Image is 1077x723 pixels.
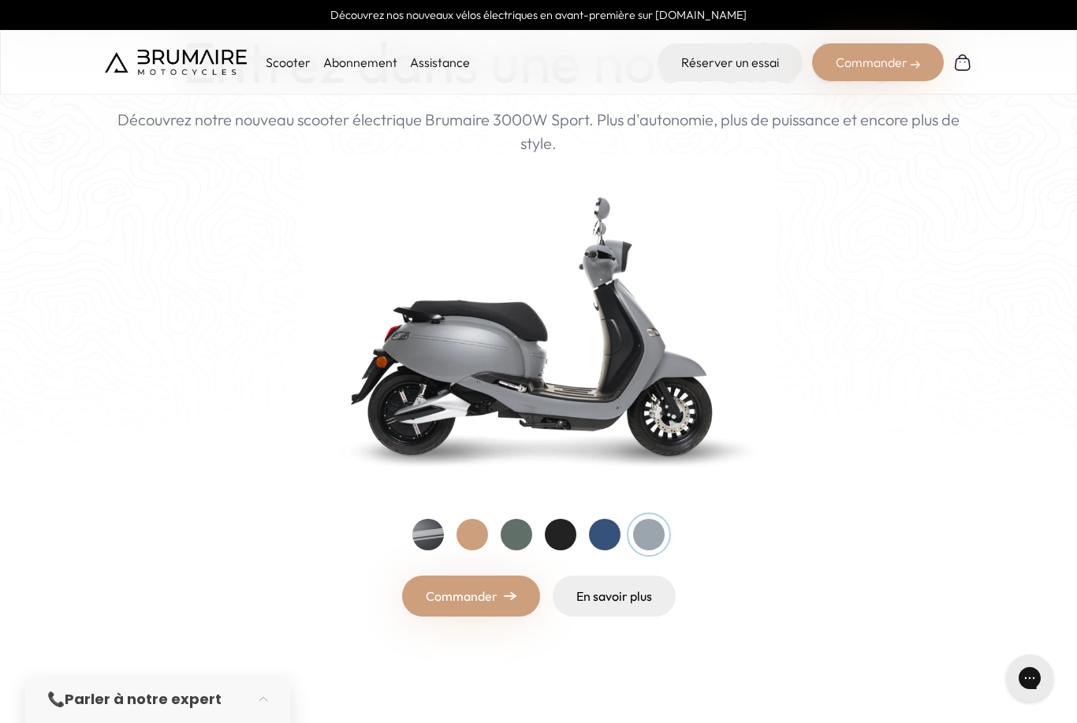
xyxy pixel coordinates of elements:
[402,576,540,617] a: Commander
[953,53,972,72] img: Panier
[812,43,944,81] div: Commander
[658,43,803,81] a: Réserver un essai
[105,50,247,75] img: Brumaire Motocycles
[410,54,470,70] a: Assistance
[553,576,676,617] a: En savoir plus
[504,591,516,601] img: right-arrow.png
[105,108,972,155] p: Découvrez notre nouveau scooter électrique Brumaire 3000W Sport. Plus d'autonomie, plus de puissa...
[998,649,1061,707] iframe: Gorgias live chat messenger
[323,54,397,70] a: Abonnement
[266,53,311,72] p: Scooter
[911,60,920,69] img: right-arrow-2.png
[182,30,896,95] h1: Entrez dans une nouvelle ère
